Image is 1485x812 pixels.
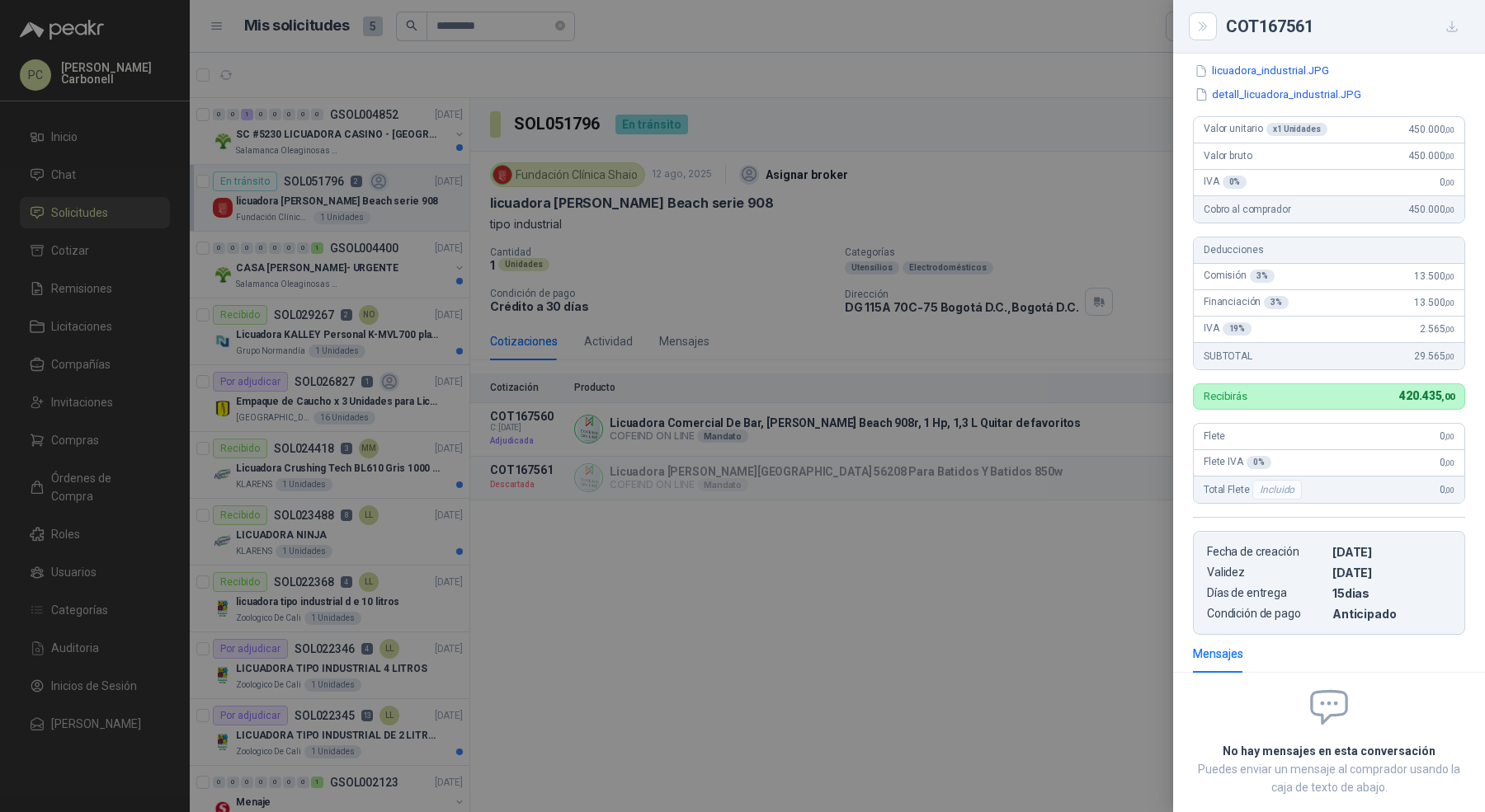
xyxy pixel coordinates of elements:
span: ,00 [1445,125,1454,134]
span: ,00 [1441,392,1454,402]
span: 0 [1440,457,1454,468]
div: Mensajes [1193,645,1243,663]
p: Recibirás [1204,391,1247,401]
p: [DATE] [1332,545,1451,559]
button: Close [1193,16,1213,36]
div: 19 % [1223,322,1252,336]
p: Días de entrega [1207,586,1326,600]
p: Validez [1207,566,1326,580]
span: 0 [1440,176,1454,188]
span: 450.000 [1408,150,1454,162]
p: Condición de pago [1207,607,1326,621]
span: 13.500 [1414,297,1454,308]
span: ,00 [1445,205,1454,214]
span: ,00 [1445,325,1454,334]
span: 450.000 [1408,124,1454,135]
p: Fecha de creación [1207,545,1326,559]
span: Comisión [1204,270,1275,283]
span: 29.565 [1414,350,1454,362]
div: x 1 Unidades [1266,123,1327,136]
div: Incluido [1252,480,1302,500]
span: 2.565 [1420,323,1454,335]
p: Puedes enviar un mensaje al comprador usando la caja de texto de abajo. [1193,760,1465,796]
span: Total Flete [1204,480,1305,500]
span: 0 [1440,430,1454,442]
button: detall_licuadora_industrial.JPG [1193,86,1363,103]
p: 15 dias [1332,586,1451,600]
span: Flete IVA [1204,456,1271,469]
span: IVA [1204,322,1252,336]
h2: No hay mensajes en esta conversación [1193,742,1465,760]
span: 420.435 [1399,389,1454,402]
div: 3 % [1264,296,1289,309]
span: Valor unitario [1204,123,1327,136]
span: Deducciones [1204,244,1263,256]
span: SUBTOTAL [1204,350,1252,362]
div: 0 % [1223,176,1247,189]
span: Valor bruto [1204,150,1252,162]
button: licuadora_industrial.JPG [1193,63,1331,80]
span: ,00 [1445,486,1454,495]
p: [DATE] [1332,566,1451,580]
span: 13.500 [1414,270,1454,282]
span: ,00 [1445,432,1454,441]
div: COT167561 [1226,13,1465,40]
span: 450.000 [1408,204,1454,215]
span: ,00 [1445,458,1454,467]
span: 0 [1440,484,1454,495]
span: ,00 [1445,352,1454,361]
span: ,00 [1445,178,1454,187]
p: Anticipado [1332,607,1451,621]
span: Cobro al comprador [1204,204,1290,215]
div: 0 % [1247,456,1271,469]
div: 3 % [1250,270,1275,283]
span: IVA [1204,176,1247,189]
span: Financiación [1204,296,1289,309]
span: ,00 [1445,152,1454,161]
span: ,00 [1445,298,1454,307]
span: Flete [1204,430,1225,442]
span: ,00 [1445,272,1454,281]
